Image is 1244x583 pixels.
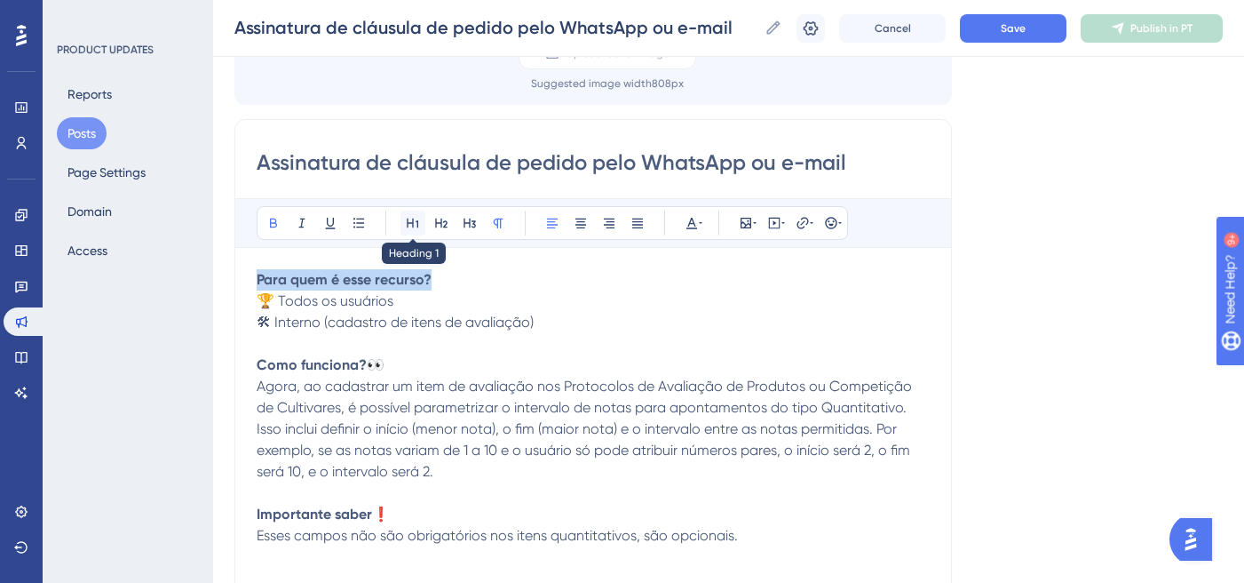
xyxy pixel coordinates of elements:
[42,4,111,26] span: Need Help?
[57,43,154,57] div: PRODUCT UPDATES
[257,378,915,480] span: Agora, ao cadastrar um item de avaliação nos Protocolos de Avaliação de Produtos ou Competição de...
[257,356,367,373] strong: Como funciona?
[257,506,372,523] strong: Importante saber
[367,356,384,373] span: 👀
[257,527,738,544] span: Esses campos não são obrigatórios nos itens quantitativos, são opcionais.
[875,21,911,36] span: Cancel
[372,506,390,523] span: ❗
[57,156,156,188] button: Page Settings
[257,148,930,177] input: Post Title
[257,271,432,288] strong: Para quem é esse recurso?
[1130,21,1192,36] span: Publish in PT
[1081,14,1223,43] button: Publish in PT
[960,14,1066,43] button: Save
[1169,513,1223,566] iframe: UserGuiding AI Assistant Launcher
[1001,21,1026,36] span: Save
[121,9,131,23] div: 9+
[57,235,118,267] button: Access
[57,196,123,228] button: Domain
[57,78,123,110] button: Reports
[234,15,757,40] input: Post Name
[839,14,946,43] button: Cancel
[531,76,684,91] div: Suggested image width 808 px
[257,314,534,331] span: 🛠 Interno (cadastro de itens de avaliação)
[57,117,107,149] button: Posts
[257,292,393,309] span: 🏆 Todos os usuários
